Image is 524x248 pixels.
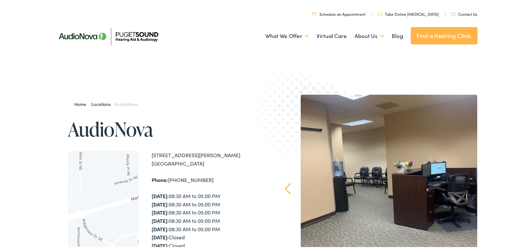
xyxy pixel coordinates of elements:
[152,150,265,166] div: [STREET_ADDRESS][PERSON_NAME] [GEOGRAPHIC_DATA]
[152,199,169,206] strong: [DATE]:
[378,11,382,15] img: utility icon
[152,175,168,182] strong: Phone:
[152,224,169,231] strong: [DATE]:
[74,100,138,106] span: / /
[152,241,169,248] strong: [DATE]:
[74,100,89,106] a: Home
[312,10,366,15] a: Schedule an Appointment
[152,232,169,239] strong: [DATE]:
[378,10,439,15] a: Take Online [MEDICAL_DATA]
[116,100,137,106] span: AudioNova
[91,100,114,106] a: Locations
[152,216,169,223] strong: [DATE]:
[355,23,384,47] a: About Us
[451,11,456,14] img: utility icon
[312,11,316,15] img: utility icon
[392,23,403,47] a: Blog
[317,23,347,47] a: Virtual Care
[152,191,169,198] strong: [DATE]:
[68,117,265,138] h1: AudioNova
[411,26,478,43] a: Find a Hearing Clinic
[152,175,265,183] div: [PHONE_NUMBER]
[265,23,309,47] a: What We Offer
[451,10,477,15] a: Contact Us
[152,207,169,215] strong: [DATE]:
[285,182,291,193] a: Prev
